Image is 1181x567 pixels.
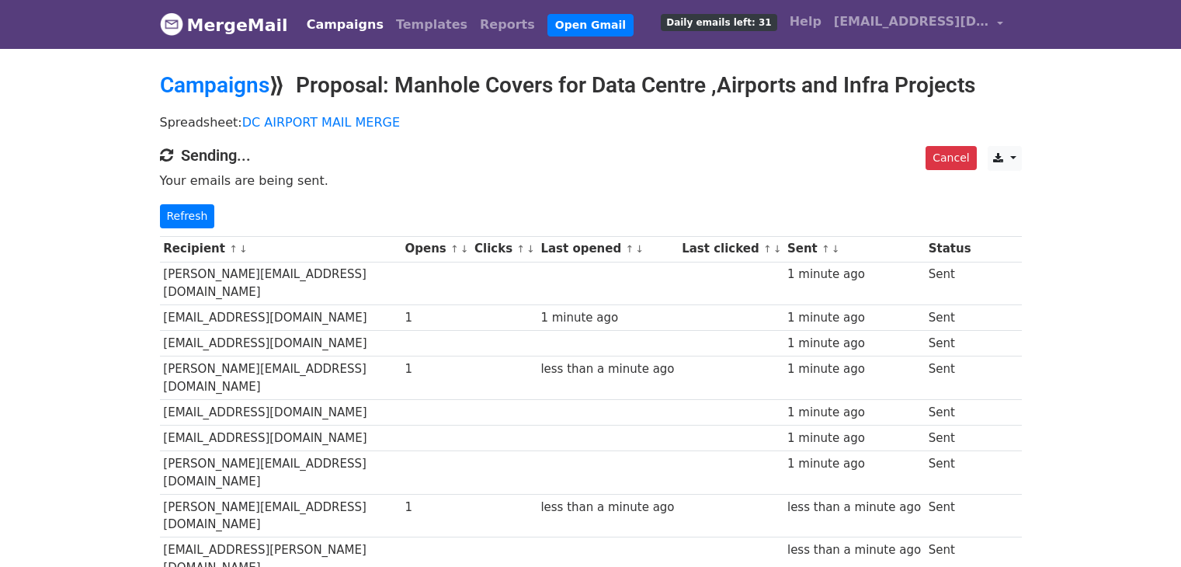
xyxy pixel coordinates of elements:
a: ↑ [229,243,238,255]
h4: Sending... [160,146,1022,165]
a: Cancel [926,146,976,170]
div: 1 minute ago [787,266,921,283]
div: less than a minute ago [540,360,674,378]
a: ↓ [460,243,469,255]
div: 1 [405,309,467,327]
td: [PERSON_NAME][EMAIL_ADDRESS][DOMAIN_NAME] [160,494,401,537]
div: 1 [405,360,467,378]
div: 1 minute ago [787,455,921,473]
div: 1 minute ago [540,309,674,327]
td: Sent [925,331,974,357]
div: 1 minute ago [787,335,921,353]
h2: ⟫ Proposal: Manhole Covers for Data Centre ,Airports and Infra Projects [160,72,1022,99]
td: Sent [925,426,974,451]
th: Recipient [160,236,401,262]
th: Status [925,236,974,262]
img: MergeMail logo [160,12,183,36]
a: Campaigns [160,72,269,98]
a: MergeMail [160,9,288,41]
td: [PERSON_NAME][EMAIL_ADDRESS][DOMAIN_NAME] [160,262,401,305]
th: Sent [783,236,925,262]
div: 1 [405,499,467,517]
a: ↑ [450,243,459,255]
a: ↓ [526,243,535,255]
td: [EMAIL_ADDRESS][DOMAIN_NAME] [160,426,401,451]
div: less than a minute ago [540,499,674,517]
td: Sent [925,451,974,495]
td: [PERSON_NAME][EMAIL_ADDRESS][DOMAIN_NAME] [160,451,401,495]
td: [EMAIL_ADDRESS][DOMAIN_NAME] [160,305,401,331]
td: Sent [925,494,974,537]
a: ↑ [516,243,525,255]
p: Your emails are being sent. [160,172,1022,189]
span: Daily emails left: 31 [661,14,776,31]
div: less than a minute ago [787,541,921,559]
div: 1 minute ago [787,430,921,447]
div: 1 minute ago [787,360,921,378]
a: DC AIRPORT MAIL MERGE [242,115,400,130]
a: ↑ [821,243,830,255]
td: Sent [925,305,974,331]
a: Templates [390,9,474,40]
td: [EMAIL_ADDRESS][DOMAIN_NAME] [160,400,401,426]
th: Clicks [471,236,537,262]
a: Help [783,6,828,37]
a: Daily emails left: 31 [655,6,783,37]
a: ↓ [239,243,248,255]
div: less than a minute ago [787,499,921,517]
td: Sent [925,357,974,400]
a: Refresh [160,204,215,228]
p: Spreadsheet: [160,114,1022,130]
th: Opens [401,236,471,262]
th: Last clicked [678,236,783,262]
div: 1 minute ago [787,404,921,422]
span: [EMAIL_ADDRESS][DOMAIN_NAME] [834,12,989,31]
a: Campaigns [300,9,390,40]
td: [EMAIL_ADDRESS][DOMAIN_NAME] [160,331,401,357]
a: ↑ [763,243,772,255]
th: Last opened [537,236,679,262]
a: ↑ [625,243,634,255]
td: Sent [925,400,974,426]
a: ↓ [635,243,644,255]
td: [PERSON_NAME][EMAIL_ADDRESS][DOMAIN_NAME] [160,357,401,400]
a: ↓ [773,243,782,255]
div: 1 minute ago [787,309,921,327]
a: [EMAIL_ADDRESS][DOMAIN_NAME] [828,6,1009,43]
a: ↓ [832,243,840,255]
a: Open Gmail [547,14,634,37]
td: Sent [925,262,974,305]
a: Reports [474,9,541,40]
